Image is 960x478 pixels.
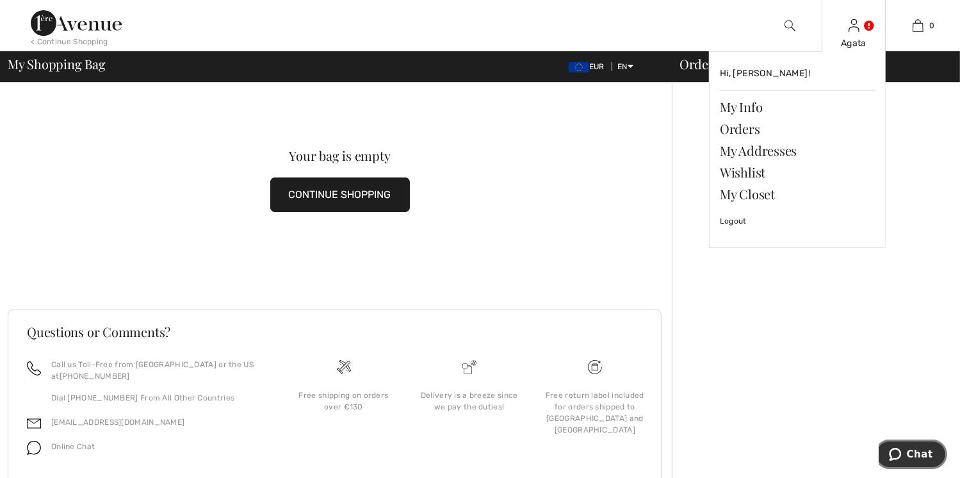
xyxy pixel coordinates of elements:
[270,177,410,212] button: CONTINUE SHOPPING
[930,20,935,31] span: 0
[542,390,647,436] div: Free return label included for orders shipped to [GEOGRAPHIC_DATA] and [GEOGRAPHIC_DATA]
[785,18,795,33] img: search the website
[291,390,396,413] div: Free shipping on orders over €130
[720,62,875,85] a: Hi, [PERSON_NAME]!
[27,361,41,375] img: call
[720,96,875,118] a: My Info
[569,62,589,72] img: Euro
[337,360,351,374] img: Free shipping on orders over &#8364;130
[51,392,265,404] p: Dial [PHONE_NUMBER] From All Other Countries
[886,18,949,33] a: 0
[664,58,952,70] div: Order Summary
[27,326,642,338] h3: Questions or Comments?
[27,441,41,455] img: chat
[60,372,130,381] a: [PHONE_NUMBER]
[849,19,859,31] a: Sign In
[417,390,522,413] div: Delivery is a breeze since we pay the duties!
[720,161,875,183] a: Wishlist
[720,183,875,205] a: My Closet
[51,359,265,382] p: Call us Toll-Free from [GEOGRAPHIC_DATA] or the US at
[849,18,859,33] img: My Info
[462,360,476,374] img: Delivery is a breeze since we pay the duties!
[720,68,810,79] span: Hi, [PERSON_NAME]!
[41,149,639,162] div: Your bag is empty
[51,418,184,427] a: [EMAIL_ADDRESS][DOMAIN_NAME]
[31,10,122,36] img: 1ère Avenue
[8,58,106,70] span: My Shopping Bag
[617,62,633,71] span: EN
[879,440,947,472] iframe: Opens a widget where you can chat to one of our agents
[31,36,108,47] div: < Continue Shopping
[51,442,95,451] span: Online Chat
[720,118,875,140] a: Orders
[27,416,41,431] img: email
[720,140,875,161] a: My Addresses
[822,37,885,50] div: Agata
[720,205,875,237] a: Logout
[588,360,602,374] img: Free shipping on orders over &#8364;130
[569,62,610,71] span: EUR
[913,18,923,33] img: My Bag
